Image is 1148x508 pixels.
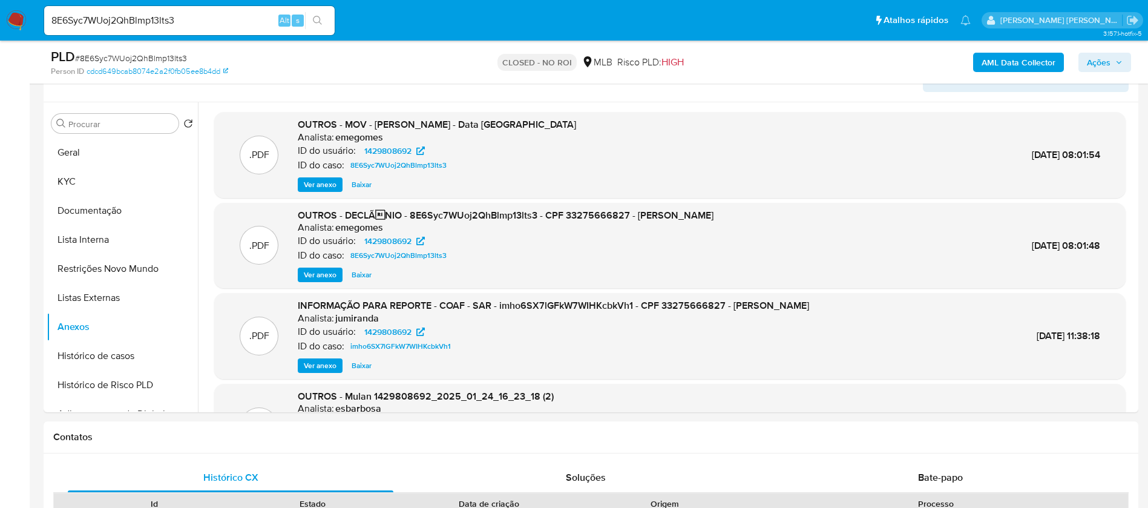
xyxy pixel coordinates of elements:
[298,389,554,403] span: OUTROS - Mulan 1429808692_2025_01_24_16_23_18 (2)
[183,119,193,132] button: Retornar ao pedido padrão
[298,208,713,222] span: OUTROS - DECLÃNIO - 8E6Syc7WUoj2QhBlmp13lts3 - CPF 33275666827 - [PERSON_NAME]
[305,12,330,29] button: search-icon
[566,470,606,484] span: Soluções
[249,329,269,343] p: .PDF
[346,177,378,192] button: Baixar
[346,268,378,282] button: Baixar
[335,312,379,325] h6: jumiranda
[47,371,198,400] button: Histórico de Risco PLD
[357,325,432,339] a: 1429808692
[304,179,336,191] span: Ver anexo
[1032,239,1100,252] span: [DATE] 08:01:48
[298,177,343,192] button: Ver anexo
[249,239,269,252] p: .PDF
[44,13,335,28] input: Pesquise usuários ou casos...
[497,54,577,71] p: CLOSED - NO ROI
[87,66,228,77] a: cdcd649bcab8074e2a2f0fb05ee8b4dd
[1078,53,1131,72] button: Ações
[298,312,334,325] p: Analista:
[298,117,576,131] span: OUTROS - MOV - [PERSON_NAME] - Data [GEOGRAPHIC_DATA]
[661,55,684,69] span: HIGH
[298,131,334,143] p: Analista:
[56,119,66,128] button: Procurar
[298,145,356,157] p: ID do usuário:
[298,268,343,282] button: Ver anexo
[1087,53,1110,72] span: Ações
[973,53,1064,72] button: AML Data Collector
[298,403,334,415] p: Analista:
[304,269,336,281] span: Ver anexo
[346,358,378,373] button: Baixar
[582,56,612,69] div: MLB
[47,283,198,312] button: Listas Externas
[918,470,963,484] span: Bate-papo
[47,312,198,341] button: Anexos
[298,222,334,234] p: Analista:
[47,341,198,371] button: Histórico de casos
[1126,14,1139,27] a: Sair
[249,148,269,162] p: .PDF
[75,52,187,64] span: # 8E6Syc7WUoj2QhBlmp13lts3
[47,196,198,225] button: Documentação
[298,299,809,312] span: INFORMAÇÃO PARA REPORTE - COAF - SAR - imho6SX7lGFkW7WIHKcbkVh1 - CPF 33275666827 - [PERSON_NAME]
[352,269,372,281] span: Baixar
[357,143,432,158] a: 1429808692
[47,400,198,429] button: Adiantamentos de Dinheiro
[47,138,198,167] button: Geral
[352,360,372,372] span: Baixar
[47,167,198,196] button: KYC
[346,339,456,354] a: imho6SX7lGFkW7WIHKcbkVh1
[298,249,344,262] p: ID do caso:
[346,158,451,173] a: 8E6Syc7WUoj2QhBlmp13lts3
[51,47,75,66] b: PLD
[298,159,344,171] p: ID do caso:
[335,222,383,234] h6: emegomes
[364,143,412,158] span: 1429808692
[298,235,356,247] p: ID do usuário:
[304,360,336,372] span: Ver anexo
[53,431,1129,443] h1: Contatos
[884,14,948,27] span: Atalhos rápidos
[51,66,84,77] b: Person ID
[1000,15,1123,26] p: andreia.almeida@mercadolivre.com
[982,53,1055,72] b: AML Data Collector
[335,403,381,415] h6: esbarbosa
[346,248,451,263] a: 8E6Syc7WUoj2QhBlmp13lts3
[298,358,343,373] button: Ver anexo
[364,325,412,339] span: 1429808692
[68,119,174,130] input: Procurar
[357,234,432,248] a: 1429808692
[960,15,971,25] a: Notificações
[47,225,198,254] button: Lista Interna
[1037,329,1100,343] span: [DATE] 11:38:18
[298,326,356,338] p: ID do usuário:
[47,254,198,283] button: Restrições Novo Mundo
[280,15,289,26] span: Alt
[352,179,372,191] span: Baixar
[203,470,258,484] span: Histórico CX
[1032,148,1100,162] span: [DATE] 08:01:54
[617,56,684,69] span: Risco PLD:
[335,131,383,143] h6: emegomes
[1103,28,1142,38] span: 3.157.1-hotfix-5
[298,340,344,352] p: ID do caso:
[296,15,300,26] span: s
[350,158,447,173] span: 8E6Syc7WUoj2QhBlmp13lts3
[350,248,447,263] span: 8E6Syc7WUoj2QhBlmp13lts3
[364,234,412,248] span: 1429808692
[350,339,451,354] span: imho6SX7lGFkW7WIHKcbkVh1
